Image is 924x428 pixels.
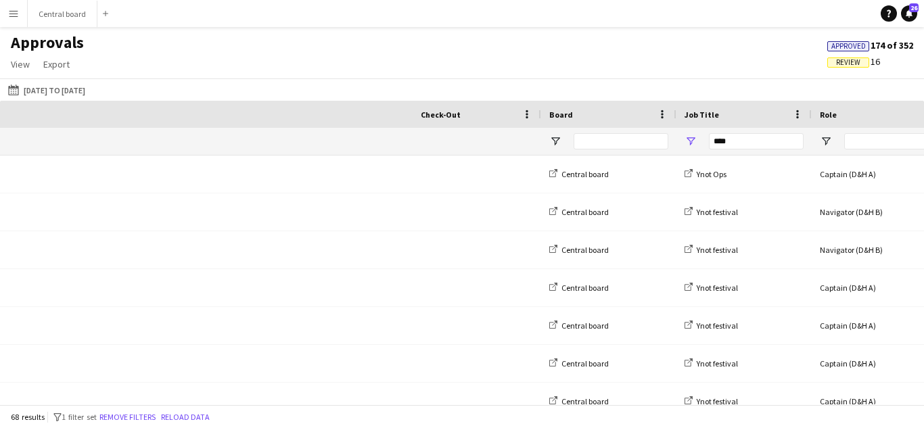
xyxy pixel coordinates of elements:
a: Ynot festival [685,358,738,368]
span: Approved [831,42,866,51]
a: Ynot festival [685,283,738,293]
a: Central board [549,358,609,368]
button: Open Filter Menu [549,135,561,147]
span: Central board [561,320,609,331]
span: Board [549,110,573,120]
button: Open Filter Menu [820,135,832,147]
span: Ynot festival [697,207,738,217]
a: Central board [549,245,609,255]
a: Export [38,55,75,73]
input: Job Title Filter Input [709,133,804,149]
span: Central board [561,358,609,368]
span: Job Title [685,110,719,120]
span: Central board [561,245,609,255]
span: Review [836,58,860,67]
button: Remove filters [97,410,158,425]
span: 1 filter set [62,412,97,422]
button: Open Filter Menu [685,135,697,147]
a: Ynot festival [685,245,738,255]
span: Central board [561,169,609,179]
span: Central board [561,283,609,293]
span: Role [820,110,837,120]
a: 26 [901,5,917,22]
span: 26 [909,3,919,12]
button: Reload data [158,410,212,425]
span: Check-Out [421,110,461,120]
span: 16 [827,55,880,68]
a: View [5,55,35,73]
a: Central board [549,169,609,179]
a: Ynot festival [685,320,738,331]
button: [DATE] to [DATE] [5,82,88,98]
a: Ynot festival [685,207,738,217]
a: Central board [549,207,609,217]
span: View [11,58,30,70]
a: Central board [549,283,609,293]
span: Ynot festival [697,245,738,255]
input: Board Filter Input [574,133,668,149]
a: Central board [549,320,609,331]
button: Central board [28,1,97,27]
span: Ynot festival [697,320,738,331]
span: Central board [561,207,609,217]
span: Ynot festival [697,358,738,368]
span: Ynot Ops [697,169,726,179]
a: Ynot Ops [685,169,726,179]
span: Export [43,58,70,70]
span: 174 of 352 [827,39,913,51]
span: Ynot festival [697,283,738,293]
